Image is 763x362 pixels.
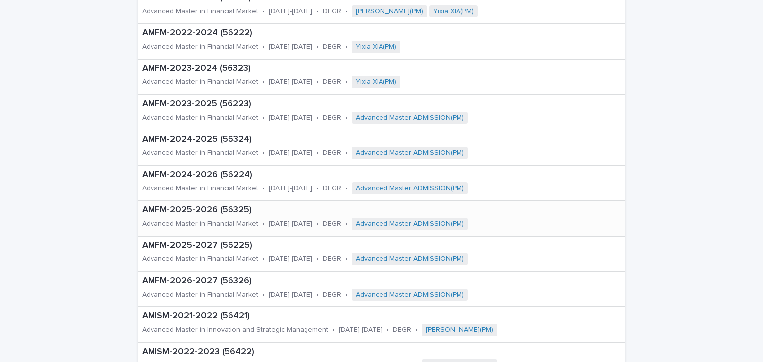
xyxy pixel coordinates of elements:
a: Advanced Master ADMISSION(PM) [356,114,464,122]
p: [DATE]-[DATE] [269,291,312,299]
p: [DATE]-[DATE] [269,7,312,16]
a: AMFM-2022-2024 (56222)Advanced Master in Financial Market•[DATE]-[DATE]•DEGR•Yixia XIA(PM) [138,24,625,59]
p: [DATE]-[DATE] [269,220,312,228]
p: • [345,184,348,193]
p: DEGR [323,255,341,263]
p: • [316,114,319,122]
p: AMFM-2025-2026 (56325) [142,205,580,216]
p: • [316,184,319,193]
p: • [262,149,265,157]
p: DEGR [323,78,341,86]
p: Advanced Master in Financial Market [142,255,258,263]
a: AMFM-2024-2025 (56324)Advanced Master in Financial Market•[DATE]-[DATE]•DEGR•Advanced Master ADMI... [138,130,625,166]
p: • [345,43,348,51]
p: • [262,114,265,122]
p: • [262,220,265,228]
p: • [332,326,335,334]
p: • [345,78,348,86]
p: DEGR [323,149,341,157]
p: • [316,291,319,299]
p: • [316,7,319,16]
p: Advanced Master in Financial Market [142,184,258,193]
p: [DATE]-[DATE] [269,43,312,51]
p: • [262,255,265,263]
p: • [262,43,265,51]
a: AMFM-2023-2024 (56323)Advanced Master in Financial Market•[DATE]-[DATE]•DEGR•Yixia XIA(PM) [138,60,625,95]
p: AMFM-2026-2027 (56326) [142,276,580,287]
p: [DATE]-[DATE] [269,78,312,86]
a: Advanced Master ADMISSION(PM) [356,255,464,263]
a: Advanced Master ADMISSION(PM) [356,184,464,193]
p: • [316,220,319,228]
p: DEGR [323,184,341,193]
p: • [262,7,265,16]
a: Advanced Master ADMISSION(PM) [356,220,464,228]
p: DEGR [393,326,411,334]
a: Advanced Master ADMISSION(PM) [356,291,464,299]
p: Advanced Master in Financial Market [142,149,258,157]
p: DEGR [323,7,341,16]
p: • [345,7,348,16]
p: [DATE]-[DATE] [339,326,382,334]
p: Advanced Master in Financial Market [142,114,258,122]
p: • [345,149,348,157]
a: AMFM-2023-2025 (56223)Advanced Master in Financial Market•[DATE]-[DATE]•DEGR•Advanced Master ADMI... [138,95,625,130]
p: AMFM-2023-2024 (56323) [142,63,511,74]
p: • [262,184,265,193]
p: AMFM-2024-2025 (56324) [142,134,580,145]
p: [DATE]-[DATE] [269,114,312,122]
a: AMFM-2025-2027 (56225)Advanced Master in Financial Market•[DATE]-[DATE]•DEGR•Advanced Master ADMI... [138,237,625,272]
p: Advanced Master in Financial Market [142,7,258,16]
p: DEGR [323,114,341,122]
p: • [316,43,319,51]
a: [PERSON_NAME](PM) [426,326,493,334]
p: [DATE]-[DATE] [269,255,312,263]
a: Advanced Master ADMISSION(PM) [356,149,464,157]
p: • [316,149,319,157]
p: • [316,255,319,263]
a: Yixia XIA(PM) [356,43,396,51]
p: AMFM-2024-2026 (56224) [142,170,580,181]
p: AMFM-2022-2024 (56222) [142,28,513,39]
a: AMFM-2025-2026 (56325)Advanced Master in Financial Market•[DATE]-[DATE]•DEGR•Advanced Master ADMI... [138,201,625,236]
a: Yixia XIA(PM) [356,78,396,86]
p: • [316,78,319,86]
p: • [345,255,348,263]
p: AMFM-2025-2027 (56225) [142,241,580,251]
p: AMISM-2022-2023 (56422) [142,347,611,358]
p: [DATE]-[DATE] [269,149,312,157]
a: AMFM-2026-2027 (56326)Advanced Master in Financial Market•[DATE]-[DATE]•DEGR•Advanced Master ADMI... [138,272,625,307]
p: Advanced Master in Financial Market [142,220,258,228]
p: Advanced Master in Financial Market [142,43,258,51]
p: • [415,326,418,334]
p: AMFM-2023-2025 (56223) [142,99,579,110]
a: Yixia XIA(PM) [433,7,474,16]
p: • [345,220,348,228]
p: Advanced Master in Innovation and Strategic Management [142,326,328,334]
a: AMISM-2021-2022 (56421)Advanced Master in Innovation and Strategic Management•[DATE]-[DATE]•DEGR•... [138,307,625,342]
p: • [262,78,265,86]
p: DEGR [323,220,341,228]
a: [PERSON_NAME](PM) [356,7,423,16]
p: Advanced Master in Financial Market [142,78,258,86]
p: • [262,291,265,299]
p: • [345,114,348,122]
p: DEGR [323,43,341,51]
a: AMFM-2024-2026 (56224)Advanced Master in Financial Market•[DATE]-[DATE]•DEGR•Advanced Master ADMI... [138,166,625,201]
p: [DATE]-[DATE] [269,184,312,193]
p: • [386,326,389,334]
p: AMISM-2021-2022 (56421) [142,311,607,322]
p: Advanced Master in Financial Market [142,291,258,299]
p: DEGR [323,291,341,299]
p: • [345,291,348,299]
